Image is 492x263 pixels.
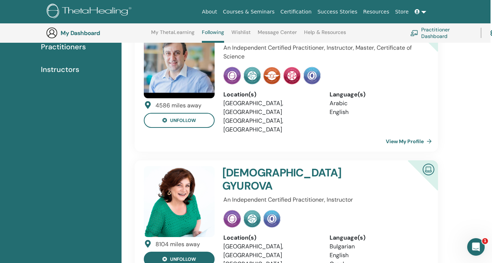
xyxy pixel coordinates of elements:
img: default.jpg [144,166,215,237]
li: [GEOGRAPHIC_DATA], [GEOGRAPHIC_DATA] [223,117,319,134]
li: Bulgarian [330,242,425,251]
li: Arabic [330,99,425,108]
h4: [DEMOGRAPHIC_DATA] GYUROVA [222,166,390,193]
p: An Independent Certified Practitioner, Instructor, Master, Certificate of Science [223,43,424,61]
img: generic-user-icon.jpg [46,27,58,39]
div: 4586 miles away [155,101,201,110]
li: English [330,108,425,117]
p: An Independent Certified Practitioner, Instructor [223,195,424,204]
li: [GEOGRAPHIC_DATA], [GEOGRAPHIC_DATA] [223,99,319,117]
div: Language(s) [330,233,425,242]
div: 8104 miles away [155,240,200,249]
a: My ThetaLearning [151,29,195,41]
img: chalkboard-teacher.svg [410,30,418,36]
a: Message Center [258,29,297,41]
a: Certification [277,5,314,19]
img: Certified Online Instructor [420,161,437,177]
a: Success Stories [315,5,360,19]
span: 1 [482,238,488,244]
h3: My Dashboard [61,30,134,37]
div: Location(s) [223,90,319,99]
a: Wishlist [231,29,251,41]
span: Instructors [41,64,79,75]
button: unfollow [144,113,215,128]
div: Location(s) [223,233,319,242]
a: Help & Resources [304,29,346,41]
iframe: Intercom live chat [467,238,485,256]
a: Resources [360,5,392,19]
a: Courses & Seminars [220,5,278,19]
div: Language(s) [330,90,425,99]
img: default.jpg [144,27,215,98]
li: [GEOGRAPHIC_DATA], [GEOGRAPHIC_DATA] [223,242,319,260]
a: View My Profile [386,134,435,149]
span: Practitioners [41,41,86,52]
li: English [330,251,425,260]
a: Following [202,29,224,43]
a: Store [392,5,412,19]
a: Practitioner Dashboard [410,25,472,41]
a: About [199,5,220,19]
div: Certified Online Instructor [396,160,438,202]
img: logo.png [47,4,134,20]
